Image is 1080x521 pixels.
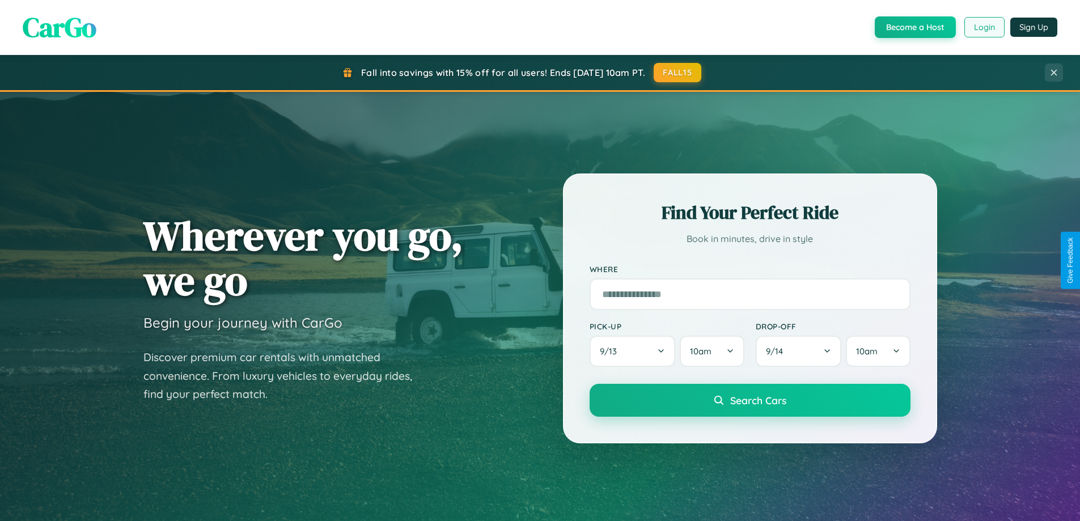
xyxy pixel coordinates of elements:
[361,67,645,78] span: Fall into savings with 15% off for all users! Ends [DATE] 10am PT.
[590,200,910,225] h2: Find Your Perfect Ride
[856,346,878,357] span: 10am
[143,314,342,331] h3: Begin your journey with CarGo
[756,336,842,367] button: 9/14
[590,321,744,331] label: Pick-up
[590,231,910,247] p: Book in minutes, drive in style
[846,336,910,367] button: 10am
[766,346,789,357] span: 9 / 14
[590,336,676,367] button: 9/13
[654,63,701,82] button: FALL15
[590,264,910,274] label: Where
[680,336,744,367] button: 10am
[590,384,910,417] button: Search Cars
[730,394,786,406] span: Search Cars
[1066,238,1074,283] div: Give Feedback
[964,17,1005,37] button: Login
[23,9,96,46] span: CarGo
[143,213,463,303] h1: Wherever you go, we go
[875,16,956,38] button: Become a Host
[143,348,427,404] p: Discover premium car rentals with unmatched convenience. From luxury vehicles to everyday rides, ...
[1010,18,1057,37] button: Sign Up
[756,321,910,331] label: Drop-off
[690,346,711,357] span: 10am
[600,346,622,357] span: 9 / 13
